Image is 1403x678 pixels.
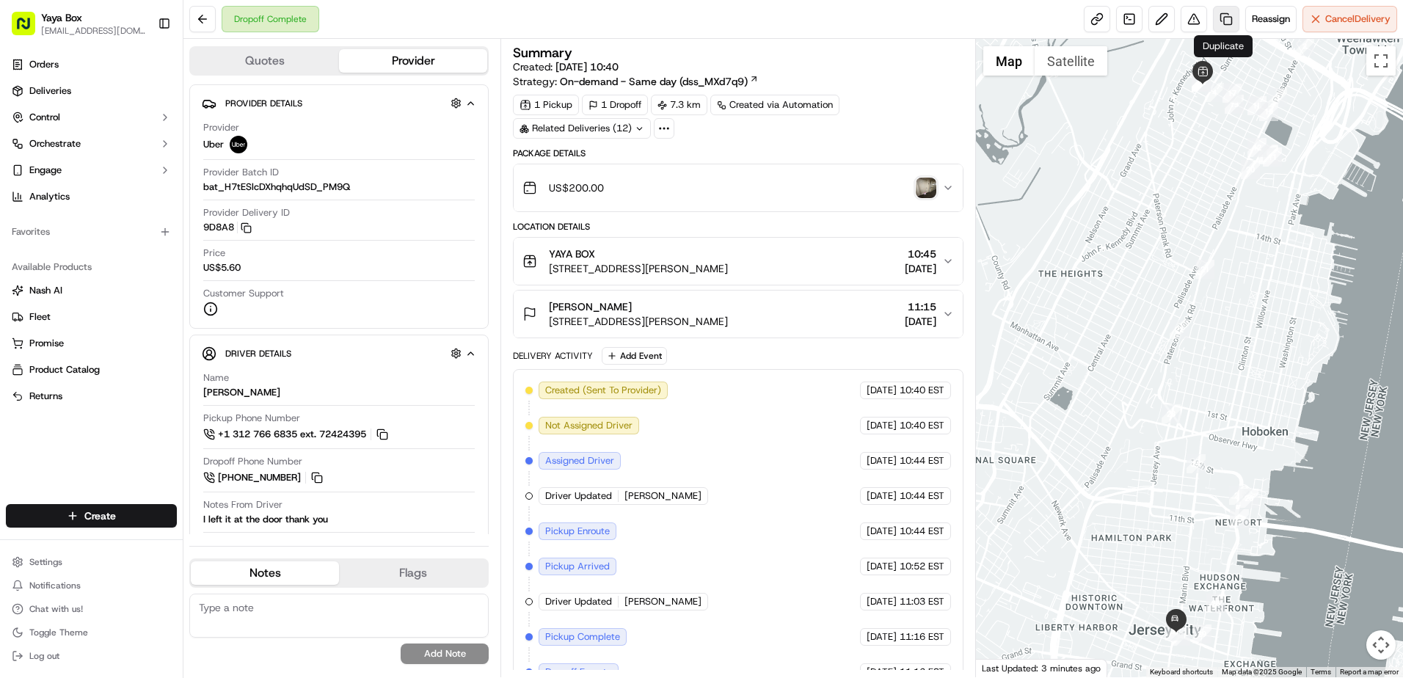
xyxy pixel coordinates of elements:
span: Yaya Box [41,10,82,25]
button: Yaya Box[EMAIL_ADDRESS][DOMAIN_NAME] [6,6,152,41]
div: We're available if you need us! [66,155,202,167]
div: Delivery Activity [513,350,593,362]
span: 10:52 EST [900,560,944,573]
button: Provider Details [202,91,476,115]
span: Engage [29,164,62,177]
span: Control [29,111,60,124]
span: YAYA BOX [549,247,595,261]
span: Cancel Delivery [1325,12,1391,26]
span: Dropoff Phone Number [203,455,302,468]
button: Nash AI [6,279,177,302]
span: Pickup Arrived [545,560,610,573]
span: Notes From Driver [203,498,283,511]
span: Provider Details [225,98,302,109]
span: [EMAIL_ADDRESS][DOMAIN_NAME] [41,25,146,37]
span: 9月17日 [205,227,240,239]
a: Deliveries [6,79,177,103]
button: [PERSON_NAME][STREET_ADDRESS][PERSON_NAME]11:15[DATE] [514,291,963,338]
span: [DATE] [867,630,897,644]
div: 3 [1268,88,1287,107]
span: [DATE] [867,525,897,538]
span: Provider Delivery ID [203,206,290,219]
span: Driver Details [225,348,291,360]
a: Promise [12,337,171,350]
a: Orders [6,53,177,76]
div: 28 [1206,594,1225,613]
a: 💻API Documentation [118,322,241,349]
span: Product Catalog [29,363,100,376]
button: Keyboard shortcuts [1150,667,1213,677]
img: Nash [15,15,44,44]
a: +1 312 766 6835 ext. 72424395 [203,426,390,442]
button: 9D8A8 [203,221,252,234]
div: 25 [1229,486,1248,505]
span: [DATE] [867,560,897,573]
span: Knowledge Base [29,328,112,343]
button: Toggle Theme [6,622,177,643]
div: 27 [1230,509,1249,528]
button: Notes [191,561,339,585]
span: Deliveries [29,84,71,98]
div: 📗 [15,329,26,341]
div: 26 [1239,489,1258,508]
button: See all [227,188,267,205]
a: Powered byPylon [103,363,178,375]
div: 💻 [124,329,136,341]
button: Engage [6,158,177,182]
span: Notifications [29,580,81,591]
span: [PERSON_NAME] [624,489,701,503]
div: 29 [1192,624,1211,644]
button: Control [6,106,177,129]
a: Open this area in Google Maps (opens a new window) [980,658,1028,677]
button: Create [6,504,177,528]
span: Name [203,371,229,384]
button: Driver Details [202,341,476,365]
div: Favorites [6,220,177,244]
span: +1 312 766 6835 ext. 72424395 [218,428,366,441]
span: Returns [29,390,62,403]
div: Duplicate [1194,35,1253,57]
span: [DATE] [867,454,897,467]
img: 1736555255976-a54dd68f-1ca7-489b-9aae-adbdc363a1c4 [29,228,41,240]
a: Product Catalog [12,363,171,376]
button: Reassign [1245,6,1297,32]
span: Driver Updated [545,595,612,608]
span: Pylon [146,364,178,375]
button: Quotes [191,49,339,73]
span: Assigned Driver [545,454,614,467]
button: Log out [6,646,177,666]
a: Fleet [12,310,171,324]
div: 19 [1259,102,1278,121]
span: bat_H7tESlcDXhqhqUdSD_PM9Q [203,181,350,194]
span: • [122,267,127,279]
span: [PERSON_NAME] [624,595,701,608]
img: Joseph V. [15,253,38,277]
a: Terms (opens in new tab) [1311,668,1331,676]
div: 21 [1195,260,1214,279]
div: Related Deliveries (12) [513,118,651,139]
span: Driver Updated [545,489,612,503]
span: [PHONE_NUMBER] [218,471,301,484]
img: 1736555255976-a54dd68f-1ca7-489b-9aae-adbdc363a1c4 [29,268,41,280]
img: Google [980,658,1028,677]
img: 1736555255976-a54dd68f-1ca7-489b-9aae-adbdc363a1c4 [15,140,41,167]
span: [DATE] [867,595,897,608]
span: Pickup Phone Number [203,412,300,425]
span: [PERSON_NAME] [549,299,632,314]
button: US$200.00photo_proof_of_delivery image [514,164,963,211]
span: [DATE] [905,261,936,276]
span: Analytics [29,190,70,203]
button: photo_proof_of_delivery image [916,178,936,198]
span: [STREET_ADDRESS][PERSON_NAME] [549,314,728,329]
span: Orchestrate [29,137,81,150]
span: [DATE] 10:40 [555,60,619,73]
span: • [197,227,203,239]
div: Past conversations [15,191,98,203]
input: Got a question? Start typing here... [38,95,264,110]
button: Show satellite imagery [1035,46,1107,76]
span: Pickup Enroute [545,525,610,538]
span: Provider Batch ID [203,166,279,179]
span: Price [203,247,225,260]
a: Returns [12,390,171,403]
